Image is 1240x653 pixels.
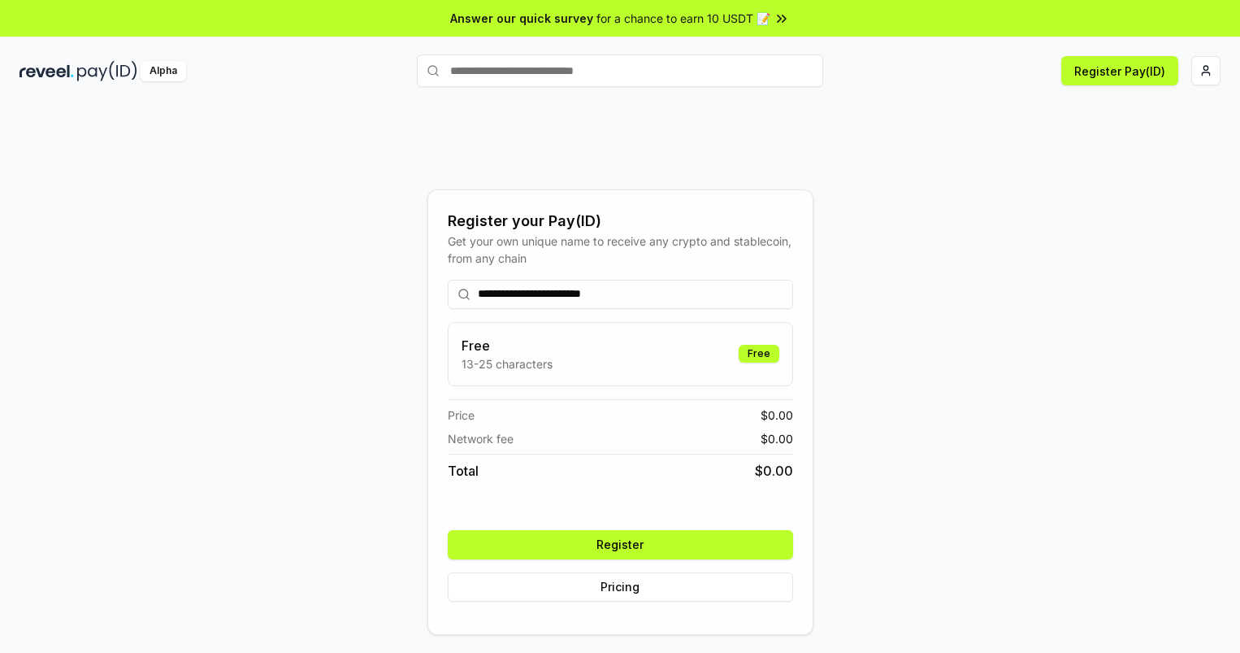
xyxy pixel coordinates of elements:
[761,430,793,447] span: $ 0.00
[755,461,793,481] span: $ 0.00
[1061,56,1178,85] button: Register Pay(ID)
[448,233,793,267] div: Get your own unique name to receive any crypto and stablecoin, from any chain
[761,407,793,424] span: $ 0.00
[448,530,793,559] button: Register
[20,61,74,81] img: reveel_dark
[450,10,593,27] span: Answer our quick survey
[448,210,793,233] div: Register your Pay(ID)
[462,355,553,372] p: 13-25 characters
[462,336,553,355] h3: Free
[448,572,793,602] button: Pricing
[448,430,514,447] span: Network fee
[448,407,475,424] span: Price
[596,10,770,27] span: for a chance to earn 10 USDT 📝
[77,61,137,81] img: pay_id
[739,345,779,363] div: Free
[141,61,186,81] div: Alpha
[448,461,479,481] span: Total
